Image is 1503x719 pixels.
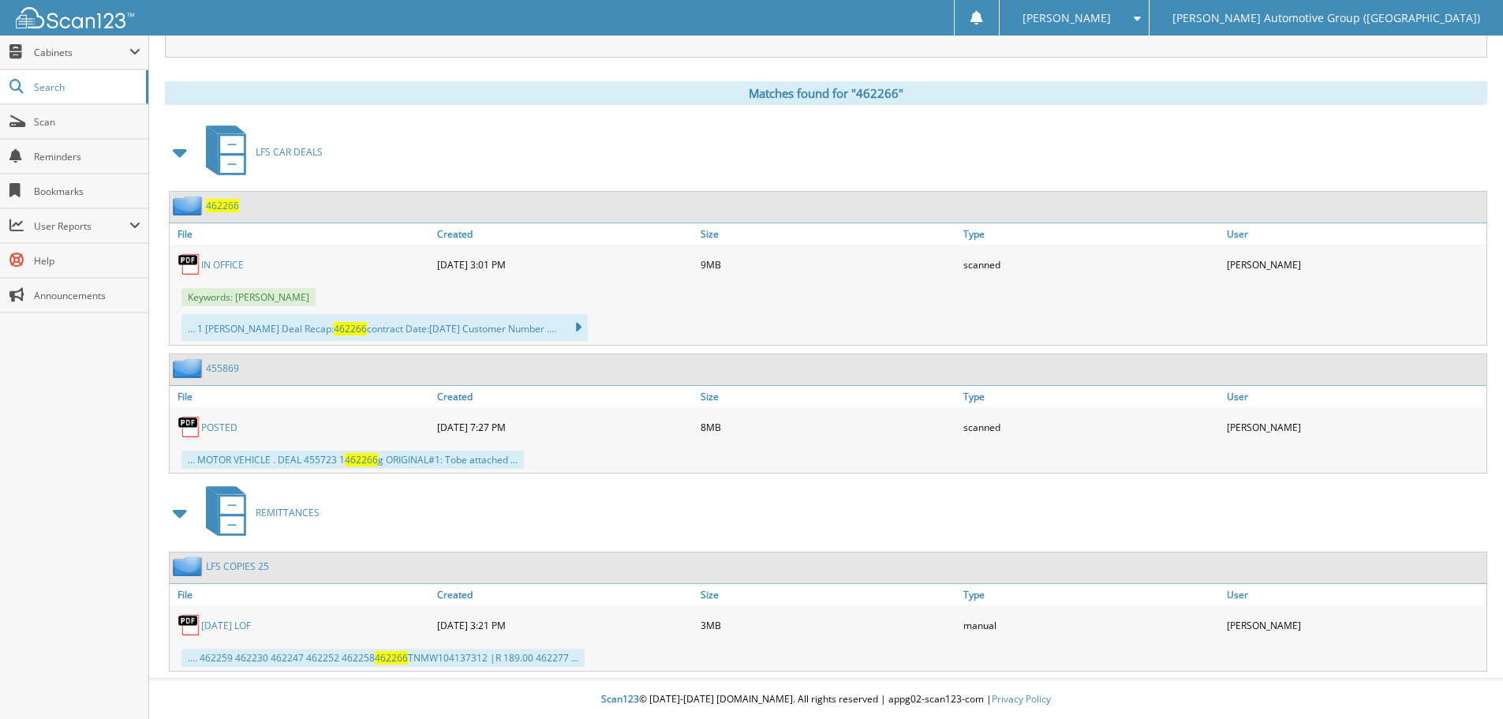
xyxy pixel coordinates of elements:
[34,150,140,163] span: Reminders
[173,196,206,215] img: folder2.png
[697,249,960,280] div: 9MB
[375,651,408,665] span: 462266
[959,223,1223,245] a: Type
[1172,13,1480,23] span: [PERSON_NAME] Automotive Group ([GEOGRAPHIC_DATA])
[201,258,244,271] a: IN OFFICE
[697,584,960,605] a: Size
[196,121,323,183] a: LFS CAR DEALS
[1023,13,1111,23] span: [PERSON_NAME]
[1223,584,1486,605] a: User
[959,609,1223,641] div: manual
[34,115,140,129] span: Scan
[433,584,697,605] a: Created
[178,415,201,439] img: PDF.png
[34,81,138,94] span: Search
[34,219,129,233] span: User Reports
[173,556,206,576] img: folder2.png
[178,613,201,637] img: PDF.png
[181,288,316,306] span: Keywords: [PERSON_NAME]
[181,451,524,469] div: ... MOTOR VEHICLE . DEAL 455723 1 g ORIGINAL#1: Tobe attached ...
[697,411,960,443] div: 8MB
[34,254,140,268] span: Help
[206,361,239,375] a: 455869
[959,584,1223,605] a: Type
[433,411,697,443] div: [DATE] 7:27 PM
[697,609,960,641] div: 3MB
[1223,249,1486,280] div: [PERSON_NAME]
[16,7,134,28] img: scan123-logo-white.svg
[181,649,585,667] div: .... 462259 462230 462247 462252 462258 TNMW104137312 |R 189.00 462277 ...
[959,386,1223,407] a: Type
[697,223,960,245] a: Size
[1424,643,1503,719] iframe: Chat Widget
[34,185,140,198] span: Bookmarks
[149,680,1503,719] div: © [DATE]-[DATE] [DOMAIN_NAME]. All rights reserved | appg02-scan123-com |
[959,411,1223,443] div: scanned
[433,249,697,280] div: [DATE] 3:01 PM
[173,358,206,378] img: folder2.png
[433,223,697,245] a: Created
[1223,386,1486,407] a: User
[334,322,367,335] span: 462266
[256,145,323,159] span: LFS CAR DEALS
[34,289,140,302] span: Announcements
[178,253,201,276] img: PDF.png
[697,386,960,407] a: Size
[206,560,269,573] a: LFS COPIES 25
[959,249,1223,280] div: scanned
[170,584,433,605] a: File
[433,609,697,641] div: [DATE] 3:21 PM
[170,223,433,245] a: File
[170,386,433,407] a: File
[601,692,639,706] span: Scan123
[1223,411,1486,443] div: [PERSON_NAME]
[201,421,237,434] a: POSTED
[992,692,1051,706] a: Privacy Policy
[345,453,378,466] span: 462266
[1223,223,1486,245] a: User
[206,199,239,212] a: 462266
[196,481,320,544] a: REMITTANCES
[433,386,697,407] a: Created
[34,46,129,59] span: Cabinets
[165,81,1487,105] div: Matches found for "462266"
[201,619,251,632] a: [DATE] LOF
[1223,609,1486,641] div: [PERSON_NAME]
[181,314,588,341] div: ... 1 [PERSON_NAME] Deal Recap: contract Date:[DATE] Customer Number ....
[256,506,320,519] span: REMITTANCES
